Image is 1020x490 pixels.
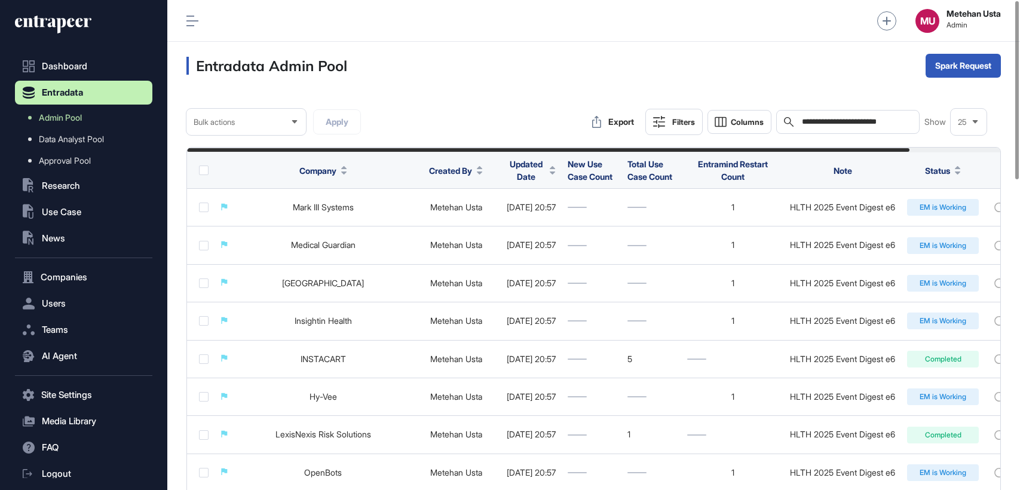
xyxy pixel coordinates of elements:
[707,110,771,134] button: Columns
[42,325,68,335] span: Teams
[42,469,71,479] span: Logout
[15,292,152,316] button: Users
[790,468,895,477] div: HLTH 2025 Event Digest e6
[687,278,778,288] div: 1
[627,430,675,439] div: 1
[687,392,778,402] div: 1
[790,392,895,402] div: HLTH 2025 Event Digest e6
[21,150,152,171] a: Approval Pool
[507,468,556,477] div: [DATE] 20:57
[507,240,556,250] div: [DATE] 20:57
[790,316,895,326] div: HLTH 2025 Event Digest e6
[42,181,80,191] span: Research
[21,128,152,150] a: Data Analyst Pool
[15,200,152,224] button: Use Case
[790,240,895,250] div: HLTH 2025 Event Digest e6
[924,117,946,127] span: Show
[790,203,895,212] div: HLTH 2025 Event Digest e6
[42,62,87,71] span: Dashboard
[907,275,979,292] div: EM is Working
[42,416,96,426] span: Media Library
[507,203,556,212] div: [DATE] 20:57
[907,464,979,481] div: EM is Working
[790,430,895,439] div: HLTH 2025 Event Digest e6
[568,159,612,182] span: New Use Case Count
[15,318,152,342] button: Teams
[834,166,852,176] span: Note
[627,159,672,182] span: Total Use Case Count
[42,207,81,217] span: Use Case
[430,240,482,250] a: Metehan Usta
[687,240,778,250] div: 1
[39,113,82,122] span: Admin Pool
[15,383,152,407] button: Site Settings
[915,9,939,33] button: MU
[687,468,778,477] div: 1
[15,265,152,289] button: Companies
[507,316,556,326] div: [DATE] 20:57
[293,202,354,212] a: Mark III Systems
[430,202,482,212] a: Metehan Usta
[645,109,703,135] button: Filters
[507,430,556,439] div: [DATE] 20:57
[430,354,482,364] a: Metehan Usta
[790,278,895,288] div: HLTH 2025 Event Digest e6
[275,429,371,439] a: LexisNexis Risk Solutions
[194,118,235,127] span: Bulk actions
[310,391,337,402] a: Hy-Vee
[299,164,347,177] button: Company
[507,354,556,364] div: [DATE] 20:57
[430,316,482,326] a: Metehan Usta
[15,226,152,250] button: News
[42,299,66,308] span: Users
[42,443,59,452] span: FAQ
[586,110,641,134] button: Export
[698,159,768,182] span: Entramind Restart Count
[507,158,545,183] span: Updated Date
[21,107,152,128] a: Admin Pool
[907,351,979,367] div: Completed
[42,88,83,97] span: Entradata
[731,118,764,127] span: Columns
[627,354,675,364] div: 5
[687,316,778,326] div: 1
[15,409,152,433] button: Media Library
[907,199,979,216] div: EM is Working
[291,240,356,250] a: Medical Guardian
[15,436,152,460] button: FAQ
[15,344,152,368] button: AI Agent
[429,164,472,177] span: Created By
[41,390,92,400] span: Site Settings
[42,234,65,243] span: News
[430,429,482,439] a: Metehan Usta
[687,203,778,212] div: 1
[907,313,979,329] div: EM is Working
[41,272,87,282] span: Companies
[429,164,483,177] button: Created By
[15,54,152,78] a: Dashboard
[925,164,950,177] span: Status
[507,392,556,402] div: [DATE] 20:57
[925,164,961,177] button: Status
[301,354,346,364] a: INSTACART
[295,316,352,326] a: Insightin Health
[926,54,1001,78] button: Spark Request
[907,388,979,405] div: EM is Working
[299,164,336,177] span: Company
[507,158,556,183] button: Updated Date
[15,462,152,486] a: Logout
[15,174,152,198] button: Research
[958,118,967,127] span: 25
[947,21,1001,29] span: Admin
[186,57,347,75] h3: Entradata Admin Pool
[39,156,91,166] span: Approval Pool
[282,278,364,288] a: [GEOGRAPHIC_DATA]
[304,467,342,477] a: OpenBots
[430,391,482,402] a: Metehan Usta
[907,427,979,443] div: Completed
[39,134,104,144] span: Data Analyst Pool
[672,117,695,127] div: Filters
[790,354,895,364] div: HLTH 2025 Event Digest e6
[430,467,482,477] a: Metehan Usta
